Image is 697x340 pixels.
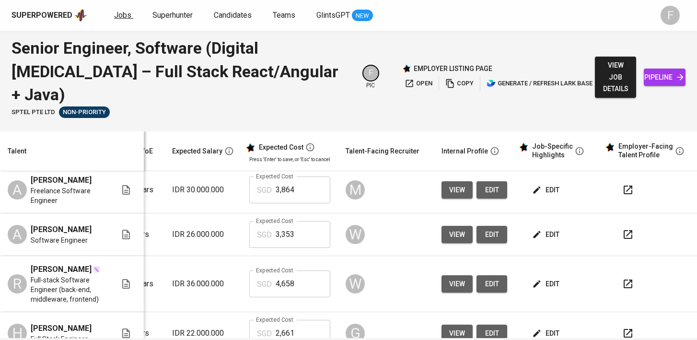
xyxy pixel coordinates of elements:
span: GlintsGPT [316,11,350,20]
span: view [449,229,465,241]
div: F [362,65,379,82]
img: magic_wand.svg [93,266,100,273]
p: IDR 22.000.000 [172,328,234,339]
p: SGD [257,185,272,196]
p: employer listing page [414,64,492,73]
div: Internal Profile [441,145,488,157]
p: IDR 26.000.000 [172,229,234,240]
span: view job details [603,59,629,95]
span: edit [484,278,500,290]
div: F [661,6,680,25]
div: Sufficient Talents in Pipeline [59,106,110,118]
div: Superpowered [12,10,72,21]
span: pipeline [651,71,678,83]
div: Talent [8,145,26,157]
span: Superhunter [152,11,193,20]
img: lark [487,79,496,88]
button: edit [530,275,563,293]
div: W [346,274,365,293]
img: glints_star.svg [519,142,528,152]
button: open [402,76,435,91]
span: view [449,184,465,196]
span: Freelance Software Engineer [31,186,105,205]
div: W [346,225,365,244]
a: Jobs [114,10,133,22]
span: edit [534,278,559,290]
button: edit [476,275,507,293]
span: Non-Priority [59,108,110,117]
button: edit [476,181,507,199]
a: pipeline [644,69,685,86]
a: Candidates [214,10,254,22]
div: pic [362,65,379,90]
button: view job details [595,57,637,98]
img: glints_star.svg [605,142,615,152]
span: Software Engineer [31,235,88,245]
img: glints_star.svg [245,143,255,152]
span: [PERSON_NAME] [31,323,92,334]
a: Superhunter [152,10,195,22]
span: view [449,278,465,290]
span: edit [534,229,559,241]
a: Superpoweredapp logo [12,8,87,23]
button: view [441,275,473,293]
span: generate / refresh lark base [487,78,592,89]
div: A [8,180,27,199]
span: SPTEL PTE LTD [12,108,55,117]
span: [PERSON_NAME] [31,224,92,235]
span: copy [445,78,474,89]
p: IDR 36.000.000 [172,278,234,290]
span: Candidates [214,11,252,20]
div: Expected Salary [172,145,222,157]
span: Teams [273,11,295,20]
img: Glints Star [402,64,411,73]
img: app logo [74,8,87,23]
button: lark generate / refresh lark base [484,76,595,91]
p: Press 'Enter' to save, or 'Esc' to cancel [249,156,330,163]
div: A [8,225,27,244]
a: GlintsGPT NEW [316,10,373,22]
div: M [346,180,365,199]
div: Talent-Facing Recruiter [346,145,419,157]
span: open [405,78,432,89]
p: SGD [257,328,272,340]
span: NEW [352,11,373,21]
span: view [449,328,465,340]
span: edit [484,184,500,196]
div: R [8,274,27,293]
a: Teams [273,10,297,22]
span: [PERSON_NAME] [31,264,92,275]
p: IDR 30.000.000 [172,184,234,196]
span: Jobs [114,11,131,20]
p: SGD [257,279,272,290]
span: edit [534,184,559,196]
span: edit [484,229,500,241]
button: edit [530,226,563,244]
span: edit [484,328,500,340]
button: view [441,226,473,244]
span: Full-stack Software Engineer (back-end, middleware, frontend) [31,275,105,304]
span: edit [534,328,559,340]
div: Job-Specific Highlights [532,142,573,159]
div: Senior Engineer, Software (Digital [MEDICAL_DATA] – Full Stack React/Angular + Java) [12,36,351,106]
button: edit [476,226,507,244]
button: edit [530,181,563,199]
button: copy [443,76,476,91]
div: Expected Cost [259,143,303,152]
div: Employer-Facing Talent Profile [618,142,673,159]
button: view [441,181,473,199]
p: SGD [257,229,272,241]
span: [PERSON_NAME] [31,175,92,186]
